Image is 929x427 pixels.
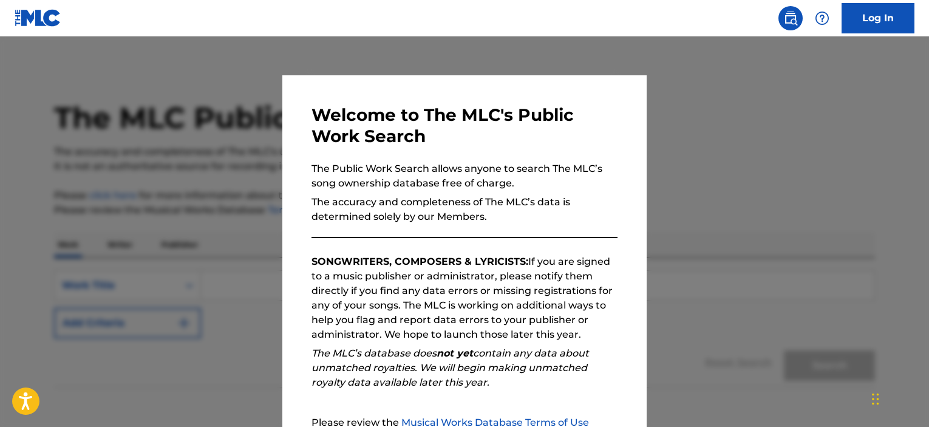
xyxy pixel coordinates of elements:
a: Public Search [778,6,803,30]
h3: Welcome to The MLC's Public Work Search [311,104,618,147]
p: The Public Work Search allows anyone to search The MLC’s song ownership database free of charge. [311,162,618,191]
strong: not yet [437,347,473,359]
img: search [783,11,798,26]
strong: SONGWRITERS, COMPOSERS & LYRICISTS: [311,256,528,267]
div: Drag [872,381,879,417]
iframe: Chat Widget [868,369,929,427]
img: MLC Logo [15,9,61,27]
em: The MLC’s database does contain any data about unmatched royalties. We will begin making unmatche... [311,347,589,388]
div: Help [810,6,834,30]
img: help [815,11,829,26]
p: The accuracy and completeness of The MLC’s data is determined solely by our Members. [311,195,618,224]
p: If you are signed to a music publisher or administrator, please notify them directly if you find ... [311,254,618,342]
a: Log In [842,3,914,33]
